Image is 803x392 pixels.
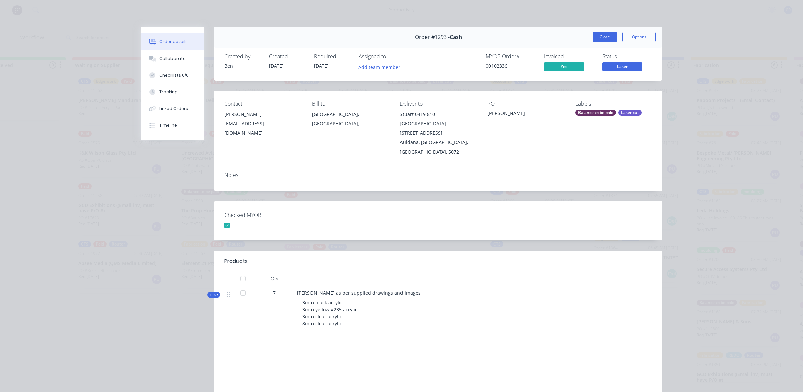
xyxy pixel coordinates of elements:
div: Invoiced [544,53,594,60]
span: Yes [544,62,584,71]
span: 7 [273,289,276,296]
div: Balance to be paid [575,110,616,116]
div: Ben [224,62,261,69]
button: Order details [141,33,204,50]
span: Kit [209,292,218,297]
span: Order #1293 - [415,34,450,40]
div: Created [269,53,306,60]
div: Contact [224,101,301,107]
span: 3mm black acrylic 3mm yellow #235 acrylic 3mm clear acrylic 8mm clear acrylic [302,299,357,327]
button: Add team member [355,62,404,71]
span: [PERSON_NAME] as per supplied drawings and images [297,290,421,296]
div: Required [314,53,351,60]
div: Notes [224,172,652,178]
div: Stuart 0419 810 [GEOGRAPHIC_DATA][STREET_ADDRESS] [400,110,477,138]
div: Created by [224,53,261,60]
span: Laser [602,62,642,71]
div: Bill to [312,101,389,107]
div: [PERSON_NAME] [224,110,301,119]
span: [DATE] [269,63,284,69]
button: Tracking [141,84,204,100]
div: Auldana, [GEOGRAPHIC_DATA], [GEOGRAPHIC_DATA], 5072 [400,138,477,157]
div: Labels [575,101,652,107]
button: Checklists 0/0 [141,67,204,84]
div: 00102336 [486,62,536,69]
div: [GEOGRAPHIC_DATA], [GEOGRAPHIC_DATA], [312,110,389,128]
div: Stuart 0419 810 [GEOGRAPHIC_DATA][STREET_ADDRESS]Auldana, [GEOGRAPHIC_DATA], [GEOGRAPHIC_DATA], 5072 [400,110,477,157]
button: Laser [602,62,642,72]
label: Checked MYOB [224,211,308,219]
button: Linked Orders [141,100,204,117]
div: Timeline [159,122,177,128]
button: Timeline [141,117,204,134]
div: Order details [159,39,188,45]
div: Tracking [159,89,178,95]
span: [DATE] [314,63,329,69]
div: Assigned to [359,53,426,60]
div: Linked Orders [159,106,188,112]
div: Status [602,53,652,60]
div: Kit [207,292,220,298]
div: [PERSON_NAME][EMAIL_ADDRESS][DOMAIN_NAME] [224,110,301,138]
div: [PERSON_NAME] [487,110,564,119]
div: Deliver to [400,101,477,107]
div: [GEOGRAPHIC_DATA], [GEOGRAPHIC_DATA], [312,110,389,131]
div: Checklists 0/0 [159,72,189,78]
div: PO [487,101,564,107]
div: Products [224,257,248,265]
span: Cash [450,34,462,40]
button: Options [622,32,656,42]
button: Add team member [359,62,404,71]
div: [EMAIL_ADDRESS][DOMAIN_NAME] [224,119,301,138]
div: Qty [254,272,294,285]
button: Close [593,32,617,42]
div: MYOB Order # [486,53,536,60]
div: Collaborate [159,56,186,62]
div: Laser cut [618,110,642,116]
button: Collaborate [141,50,204,67]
